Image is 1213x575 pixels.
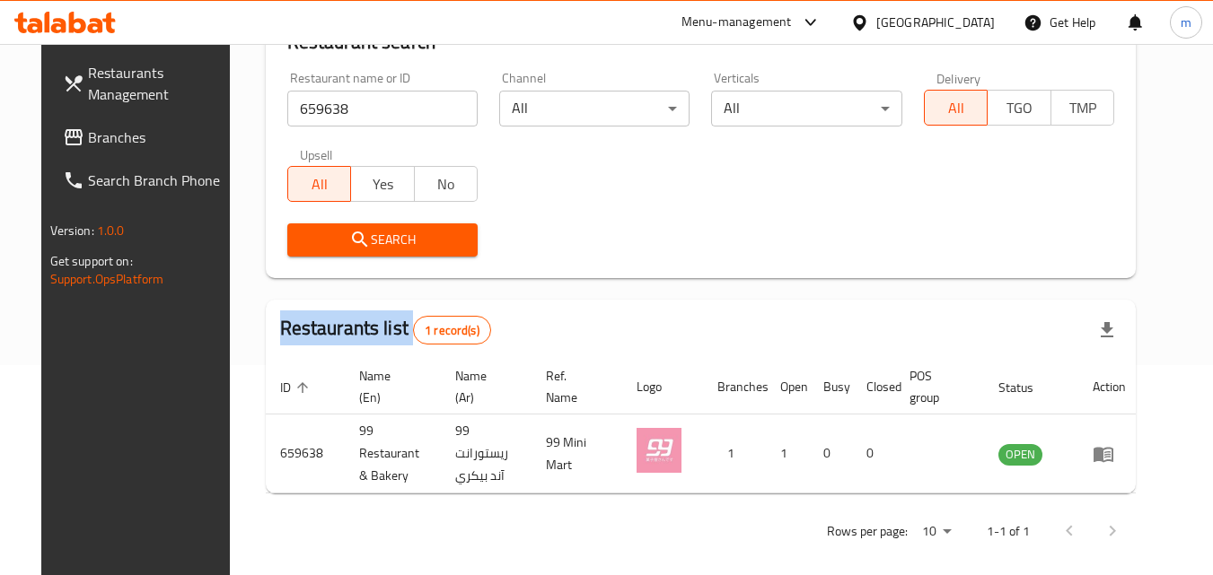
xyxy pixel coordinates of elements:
[915,518,958,545] div: Rows per page:
[48,159,244,202] a: Search Branch Phone
[97,219,125,242] span: 1.0.0
[266,360,1140,493] table: enhanced table
[622,360,703,414] th: Logo
[287,91,478,126] input: Search for restaurant name or ID..
[998,444,1042,465] span: OPEN
[1050,90,1115,126] button: TMP
[876,13,995,32] div: [GEOGRAPHIC_DATA]
[924,90,989,126] button: All
[998,444,1042,466] div: OPEN
[441,414,532,493] td: 99 ريستورانت آند بيكري
[345,414,441,493] td: 99 Restaurant & Bakery
[50,249,133,273] span: Get support on:
[1078,360,1140,414] th: Action
[48,116,244,159] a: Branches
[499,91,690,126] div: All
[1086,309,1129,352] div: Export file
[88,170,230,191] span: Search Branch Phone
[809,360,852,414] th: Busy
[50,219,94,242] span: Version:
[766,360,809,414] th: Open
[358,171,408,197] span: Yes
[681,12,792,33] div: Menu-management
[88,62,230,105] span: Restaurants Management
[280,377,314,398] span: ID
[546,365,601,408] span: Ref. Name
[48,51,244,116] a: Restaurants Management
[987,520,1030,543] p: 1-1 of 1
[936,72,981,84] label: Delivery
[711,91,901,126] div: All
[414,166,479,202] button: No
[703,414,766,493] td: 1
[287,166,352,202] button: All
[932,95,981,121] span: All
[50,267,164,291] a: Support.OpsPlatform
[300,148,333,161] label: Upsell
[987,90,1051,126] button: TGO
[295,171,345,197] span: All
[532,414,622,493] td: 99 Mini Mart
[266,414,345,493] td: 659638
[995,95,1044,121] span: TGO
[703,360,766,414] th: Branches
[88,126,230,148] span: Branches
[998,377,1057,398] span: Status
[359,365,419,408] span: Name (En)
[350,166,415,202] button: Yes
[910,365,962,408] span: POS group
[455,365,510,408] span: Name (Ar)
[1059,95,1108,121] span: TMP
[414,322,490,339] span: 1 record(s)
[422,171,471,197] span: No
[287,29,1115,56] h2: Restaurant search
[852,360,895,414] th: Closed
[852,414,895,493] td: 0
[1181,13,1191,32] span: m
[809,414,852,493] td: 0
[766,414,809,493] td: 1
[280,315,491,344] h2: Restaurants list
[287,223,478,257] button: Search
[637,428,681,473] img: 99 Restaurant & Bakery
[1093,443,1126,465] div: Menu
[827,520,908,543] p: Rows per page:
[302,229,463,251] span: Search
